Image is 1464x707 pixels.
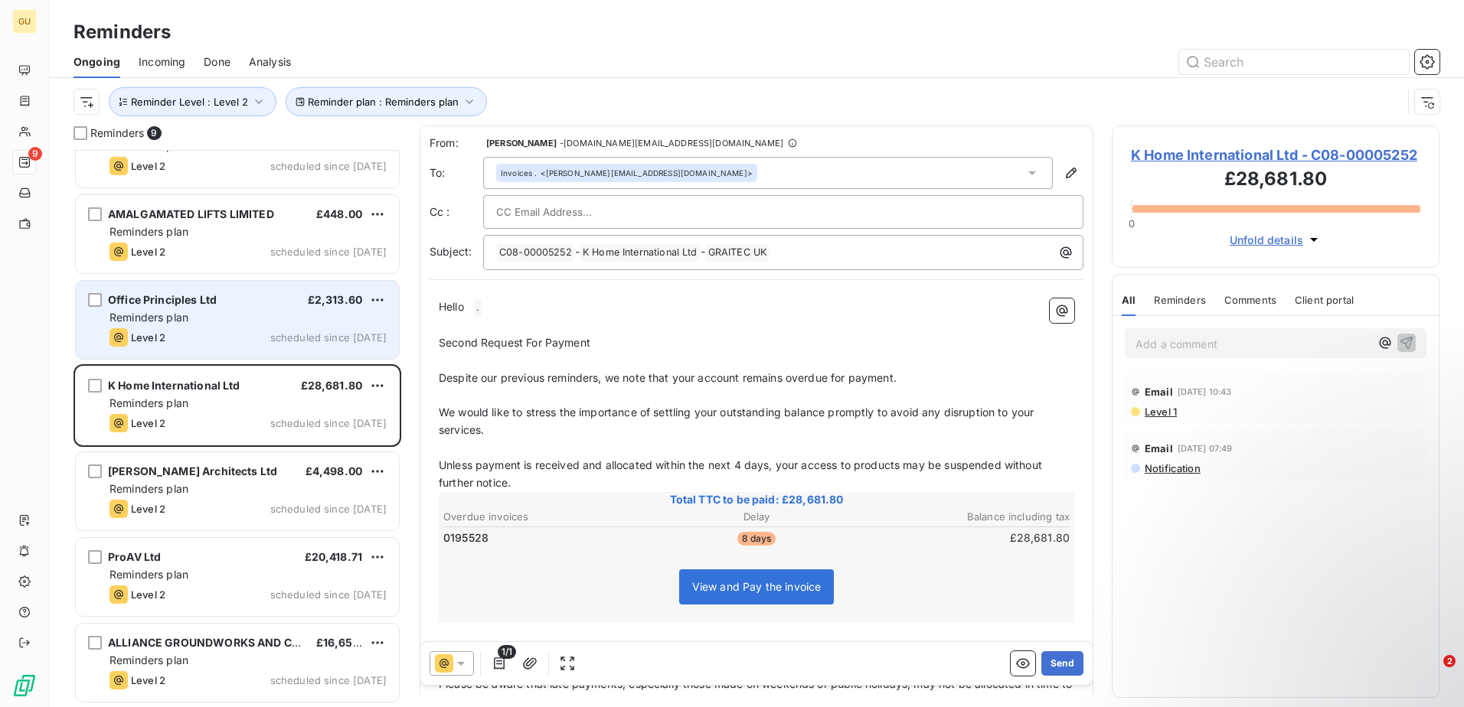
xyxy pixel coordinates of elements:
span: Subject: [430,245,472,258]
span: £16,659.72 [316,636,377,649]
span: Second Request For Payment [439,336,590,349]
span: 1/1 [498,645,516,659]
span: Reminders plan [109,568,188,581]
label: Cc : [430,204,483,220]
span: - [575,245,580,258]
span: Reminders [1154,294,1205,306]
span: Notification [1143,462,1201,474]
iframe: Intercom live chat [1412,655,1449,692]
span: Reminders plan [109,225,188,238]
span: 8 days [737,532,776,546]
button: Reminder plan : Reminders plan [286,87,487,116]
span: C08-00005252 [497,244,574,262]
span: K Home International Ltd [108,379,240,392]
div: <[PERSON_NAME][EMAIL_ADDRESS][DOMAIN_NAME]> [501,168,753,178]
span: All [1122,294,1136,306]
span: Reminders [90,125,144,141]
span: Analysis [249,54,291,70]
span: scheduled since [DATE] [270,588,387,601]
span: Level 1 [1143,406,1177,418]
span: Reminders plan [109,482,188,495]
span: 2 [1443,655,1456,667]
span: [DATE] 10:43 [1178,387,1232,396]
span: Done [204,54,230,70]
span: 9 [147,126,161,140]
span: Level 2 [131,331,165,344]
h3: Reminders [74,18,171,46]
button: Send [1041,651,1083,676]
span: K Home International Ltd - C08-00005252 [1131,145,1420,165]
input: CC Email Address... [496,200,661,223]
span: ALLIANCE GROUNDWORKS AND CIVILS LIMITED [108,636,366,649]
span: £4,498.00 [306,464,362,477]
span: Level 2 [131,246,165,258]
span: Client portal [1295,294,1354,306]
span: Level 2 [131,503,165,515]
span: Reminder plan : Reminders plan [308,96,459,108]
span: scheduled since [DATE] [270,417,387,429]
span: scheduled since [DATE] [270,246,387,258]
span: AMALGAMATED LIFTS LIMITED [108,207,274,220]
span: Total TTC to be paid: £28,681.80 [441,492,1072,507]
span: Level 2 [131,588,165,601]
span: £28,681.80 [301,379,363,392]
button: Unfold details [1225,231,1326,249]
label: To: [430,165,483,181]
span: Comments [1224,294,1276,306]
span: Despite our previous reminders, we note that your account remains overdue for payment. [439,371,897,384]
span: £20,418.71 [305,550,363,563]
span: £448.00 [316,207,362,220]
span: Office Principles Ltd [108,293,217,306]
span: scheduled since [DATE] [270,674,387,686]
span: scheduled since [DATE] [270,503,387,515]
span: GRAITEC UK [706,244,770,262]
span: Reminders plan [109,653,188,666]
span: ProAV Ltd [108,550,161,563]
span: [PERSON_NAME] Architects Ltd [108,464,277,477]
div: GU [12,9,37,34]
input: Search [1179,50,1409,74]
span: Level 2 [131,160,165,172]
span: Email [1145,442,1173,454]
img: Logo LeanPay [12,673,37,698]
iframe: Intercom notifications message [1158,559,1464,666]
span: Level 2 [131,417,165,429]
span: We would like to stress the importance of settling your outstanding balance promptly to avoid any... [439,406,1038,436]
th: Delay [652,509,861,525]
span: Ongoing [74,54,120,70]
span: Incoming [139,54,185,70]
span: scheduled since [DATE] [270,160,387,172]
th: Balance including tax [862,509,1070,525]
span: £2,313.60 [308,293,362,306]
span: Reminders plan [109,311,188,324]
td: £28,681.80 [862,529,1070,546]
span: 0195528 [443,530,489,546]
span: [DATE] 07:49 [1178,444,1233,453]
span: Unless payment is received and allocated within the next 4 days, your access to products may be s... [439,458,1045,489]
th: Overdue invoices [443,509,651,525]
span: Email [1145,386,1173,398]
span: [PERSON_NAME] [486,138,557,148]
div: grid [74,150,401,707]
h3: £28,681.80 [1131,165,1420,196]
span: Unfold details [1230,232,1303,248]
span: Reminders plan [109,396,188,409]
span: View and Pay the invoice [692,580,822,593]
span: - [DOMAIN_NAME][EMAIL_ADDRESS][DOMAIN_NAME] [560,138,783,148]
span: Level 2 [131,674,165,686]
span: scheduled since [DATE] [270,331,387,344]
span: - [701,245,705,258]
span: . [474,299,482,317]
span: Reminder Level : Level 2 [131,96,248,108]
span: Hello [439,300,464,313]
span: From: [430,135,483,151]
span: Invoices . [501,168,538,178]
span: 9 [28,147,42,161]
button: Reminder Level : Level 2 [109,87,276,116]
span: 0 [1129,217,1135,230]
span: K Home International Ltd [580,244,700,262]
